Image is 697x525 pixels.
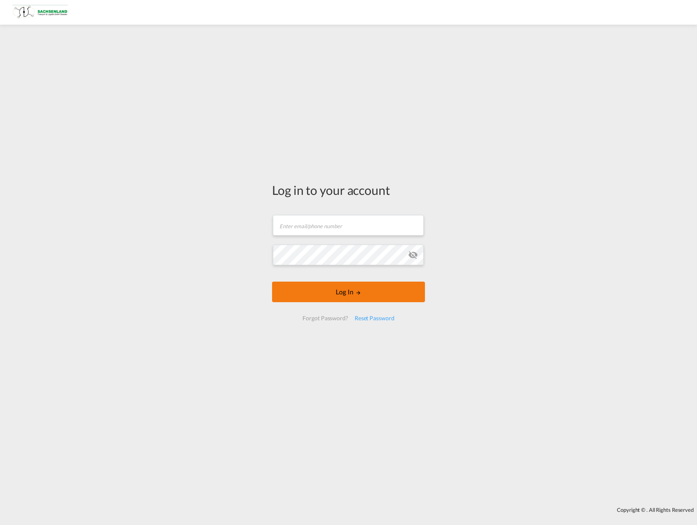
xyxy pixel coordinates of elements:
[299,311,351,326] div: Forgot Password?
[351,311,398,326] div: Reset Password
[272,282,425,302] button: LOGIN
[408,250,418,260] md-icon: icon-eye-off
[273,215,424,236] input: Enter email/phone number
[272,181,425,199] div: Log in to your account
[12,3,68,22] img: 1ebd1890696811ed91cb3b5da3140b64.png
